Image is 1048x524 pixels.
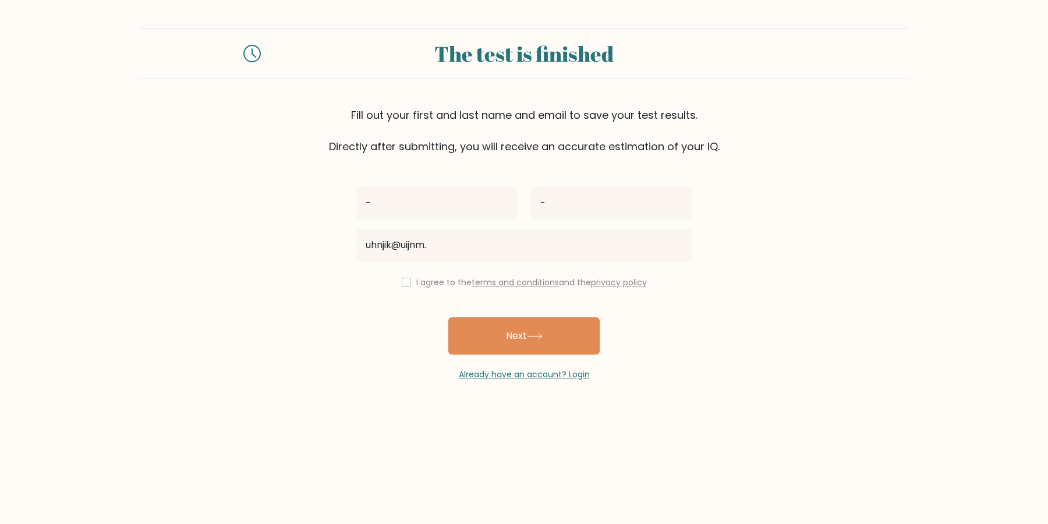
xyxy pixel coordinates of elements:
div: The test is finished [275,38,773,69]
input: Last name [531,187,692,219]
label: I agree to the and the [416,277,647,288]
button: Next [448,317,600,355]
input: Email [356,229,692,261]
a: Already have an account? Login [459,369,590,380]
input: First name [356,187,517,219]
a: privacy policy [591,277,647,288]
div: Fill out your first and last name and email to save your test results. Directly after submitting,... [140,107,908,154]
a: terms and conditions [472,277,559,288]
